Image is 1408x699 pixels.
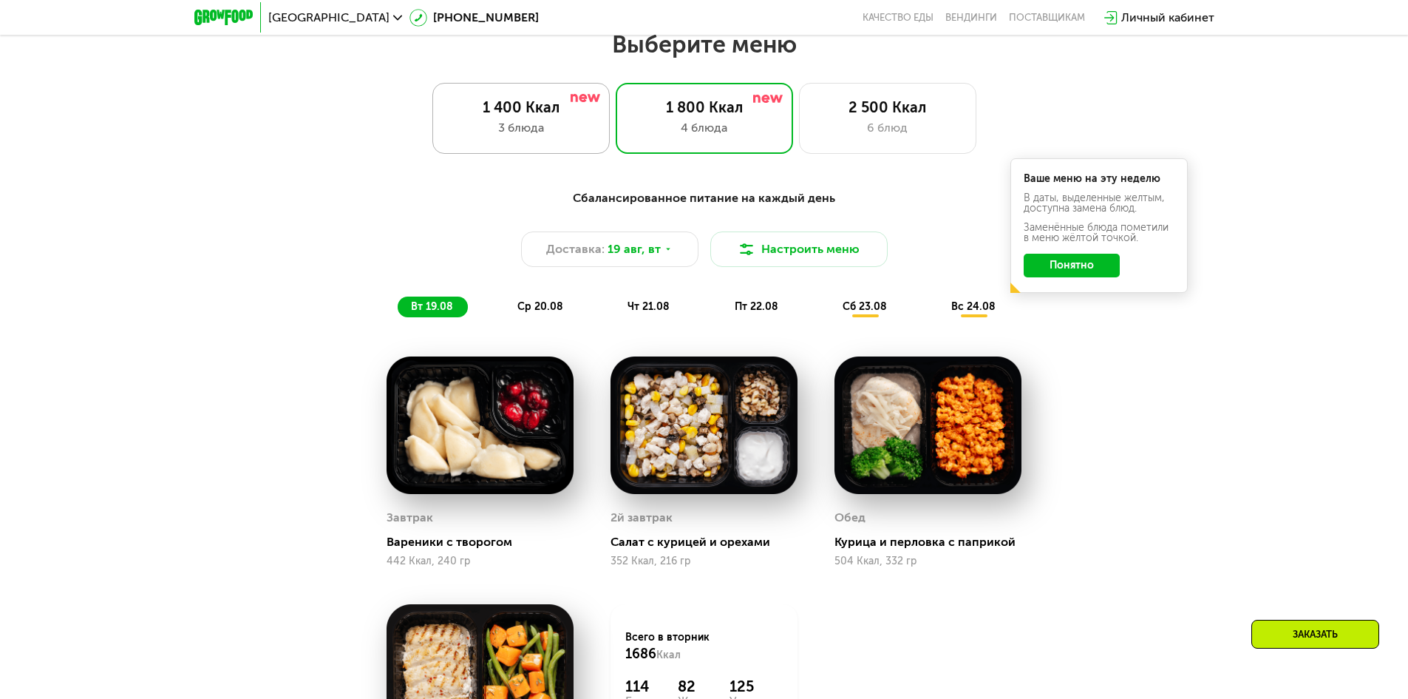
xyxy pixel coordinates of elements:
a: [PHONE_NUMBER] [409,9,539,27]
div: Вареники с творогом [387,535,585,550]
div: Салат с курицей и орехами [611,535,809,550]
div: 1 400 Ккал [448,98,594,116]
div: Заказать [1251,620,1379,649]
a: Вендинги [945,12,997,24]
div: 352 Ккал, 216 гр [611,556,797,567]
span: 19 авг, вт [608,240,661,258]
div: 504 Ккал, 332 гр [834,556,1021,567]
span: Доставка: [546,240,605,258]
div: Всего в вторник [625,630,783,663]
div: Ваше меню на эту неделю [1024,174,1174,184]
div: Обед [834,507,865,529]
button: Понятно [1024,254,1120,277]
div: В даты, выделенные желтым, доступна замена блюд. [1024,193,1174,214]
a: Качество еды [863,12,933,24]
div: Заменённые блюда пометили в меню жёлтой точкой. [1024,223,1174,243]
span: сб 23.08 [843,300,887,313]
div: 3 блюда [448,119,594,137]
span: 1686 [625,646,656,662]
div: 114 [625,678,659,695]
span: Ккал [656,649,681,661]
div: 2й завтрак [611,507,673,529]
h2: Выберите меню [47,30,1361,59]
span: ср 20.08 [517,300,563,313]
span: [GEOGRAPHIC_DATA] [268,12,390,24]
button: Настроить меню [710,232,888,267]
div: Личный кабинет [1121,9,1214,27]
div: 1 800 Ккал [631,98,778,116]
div: 125 [729,678,783,695]
span: чт 21.08 [628,300,670,313]
div: 4 блюда [631,119,778,137]
div: Завтрак [387,507,433,529]
div: 2 500 Ккал [814,98,961,116]
span: вс 24.08 [951,300,996,313]
div: 442 Ккал, 240 гр [387,556,574,567]
span: пт 22.08 [735,300,778,313]
div: 82 [678,678,711,695]
div: Сбалансированное питание на каждый день [267,189,1142,208]
div: поставщикам [1009,12,1085,24]
div: Курица и перловка с паприкой [834,535,1033,550]
span: вт 19.08 [411,300,453,313]
div: 6 блюд [814,119,961,137]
